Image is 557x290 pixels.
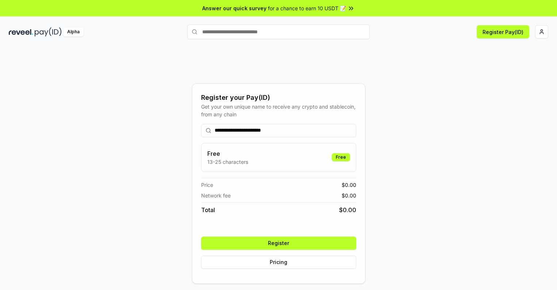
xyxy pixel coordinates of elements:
[207,149,248,158] h3: Free
[63,27,84,37] div: Alpha
[342,181,356,189] span: $ 0.00
[207,158,248,166] p: 13-25 characters
[201,181,213,189] span: Price
[201,192,231,199] span: Network fee
[201,93,356,103] div: Register your Pay(ID)
[35,27,62,37] img: pay_id
[9,27,33,37] img: reveel_dark
[202,4,266,12] span: Answer our quick survey
[332,153,350,161] div: Free
[342,192,356,199] span: $ 0.00
[268,4,346,12] span: for a chance to earn 10 USDT 📝
[201,237,356,250] button: Register
[477,25,529,38] button: Register Pay(ID)
[201,206,215,214] span: Total
[339,206,356,214] span: $ 0.00
[201,103,356,118] div: Get your own unique name to receive any crypto and stablecoin, from any chain
[201,256,356,269] button: Pricing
